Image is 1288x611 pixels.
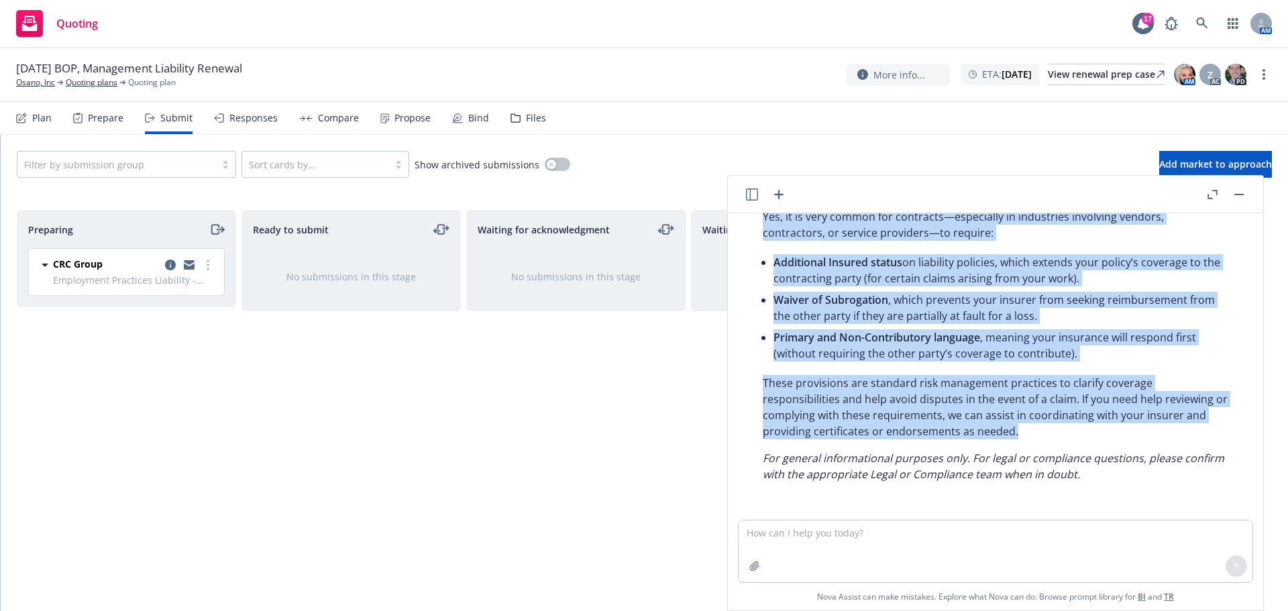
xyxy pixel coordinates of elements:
li: , which prevents your insurer from seeking reimbursement from the other party if they are partial... [773,289,1228,327]
div: Plan [32,113,52,123]
div: No submissions in this stage [264,270,439,284]
div: Compare [318,113,359,123]
span: Waiting for decision [702,223,794,237]
a: more [1256,66,1272,82]
img: photo [1225,64,1246,85]
span: Quoting [56,18,98,29]
a: Quoting [11,5,103,42]
a: Quoting plans [66,76,117,89]
button: Add market to approach [1159,151,1272,178]
em: For general informational purposes only. For legal or compliance questions, please confirm with t... [763,451,1224,482]
li: , meaning your insurance will respond first (without requiring the other party’s coverage to cont... [773,327,1228,364]
div: Bind [468,113,489,123]
a: moveLeftRight [658,221,674,237]
span: [DATE] BOP, Management Liability Renewal [16,60,242,76]
span: Waiver of Subrogation [773,292,888,307]
span: Ready to submit [253,223,329,237]
p: Yes, it is very common for contracts—especially in industries involving vendors, contractors, or ... [763,209,1228,241]
span: Add market to approach [1159,158,1272,170]
a: more [200,257,216,273]
button: More info... [847,64,950,86]
span: Primary and Non-Contributory language [773,330,980,345]
a: Search [1189,10,1216,37]
strong: [DATE] [1002,68,1032,80]
a: TR [1164,591,1174,602]
div: Files [526,113,546,123]
span: Nova Assist can make mistakes. Explore what Nova can do: Browse prompt library for and [733,583,1258,610]
a: BI [1138,591,1146,602]
span: Waiting for acknowledgment [478,223,610,237]
div: No submissions in this stage [488,270,663,284]
span: Preparing [28,223,73,237]
div: Prepare [88,113,123,123]
div: Propose [394,113,431,123]
div: 17 [1142,13,1154,25]
a: copy logging email [181,257,197,273]
li: on liability policies, which extends your policy’s coverage to the contracting party (for certain... [773,252,1228,289]
img: photo [1174,64,1195,85]
div: Responses [229,113,278,123]
a: Report a Bug [1158,10,1185,37]
a: moveRight [209,221,225,237]
span: Show archived submissions [415,158,539,172]
span: Employment Practices Liability - $1M EPL, Fiduciary Liability - $1M FID, Directors and Officers -... [53,273,216,287]
span: ETA : [982,67,1032,81]
span: Additional Insured status [773,255,902,270]
p: These provisions are standard risk management practices to clarify coverage responsibilities and ... [763,375,1228,439]
span: More info... [873,68,925,82]
span: Quoting plan [128,76,176,89]
a: View renewal prep case [1048,64,1165,85]
a: Switch app [1220,10,1246,37]
a: moveLeftRight [433,221,449,237]
div: Submit [160,113,193,123]
a: copy logging email [162,257,178,273]
div: No submissions in this stage [713,270,888,284]
span: Z [1207,68,1213,82]
a: Osano, Inc [16,76,55,89]
span: CRC Group [53,257,103,271]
